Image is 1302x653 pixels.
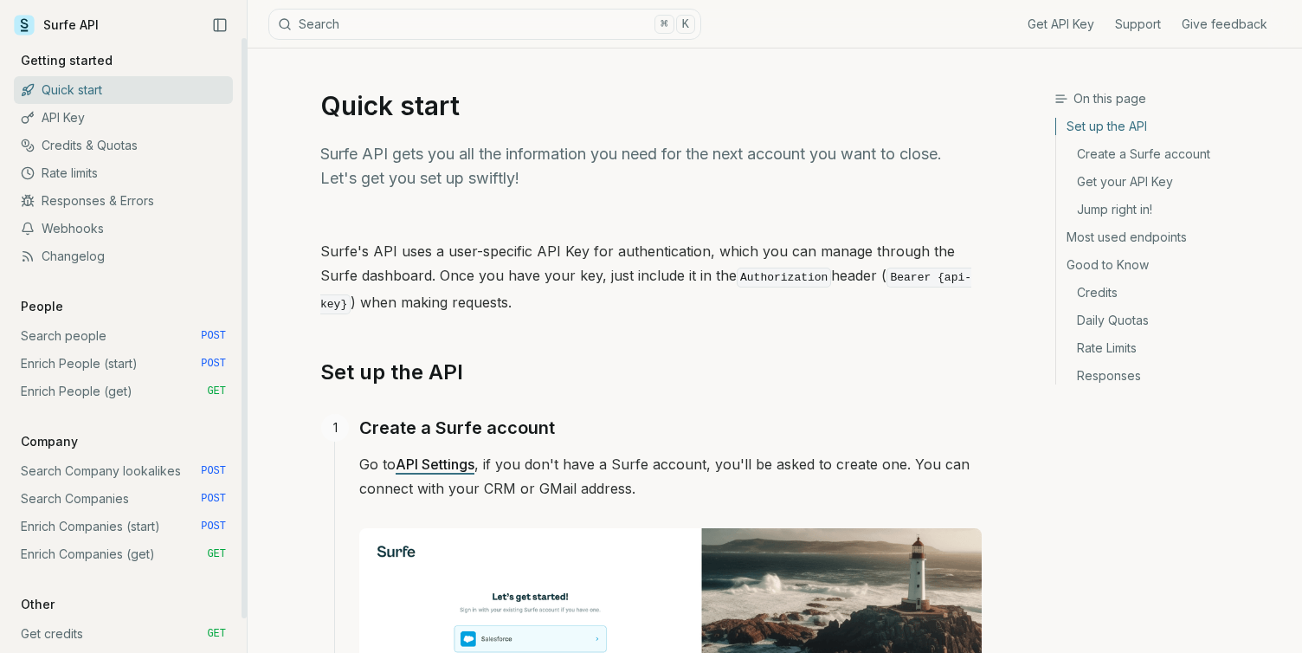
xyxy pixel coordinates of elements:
[1056,196,1288,223] a: Jump right in!
[359,452,982,501] p: Go to , if you don't have a Surfe account, you'll be asked to create one. You can connect with yo...
[14,52,119,69] p: Getting started
[201,464,226,478] span: POST
[14,159,233,187] a: Rate limits
[1182,16,1267,33] a: Give feedback
[14,485,233,513] a: Search Companies POST
[676,15,695,34] kbd: K
[320,142,982,191] p: Surfe API gets you all the information you need for the next account you want to close. Let's get...
[1056,279,1288,307] a: Credits
[1056,223,1288,251] a: Most used endpoints
[1028,16,1094,33] a: Get API Key
[320,239,982,317] p: Surfe's API uses a user-specific API Key for authentication, which you can manage through the Sur...
[14,298,70,315] p: People
[14,322,233,350] a: Search people POST
[14,215,233,242] a: Webhooks
[320,359,463,386] a: Set up the API
[14,620,233,648] a: Get credits GET
[1056,168,1288,196] a: Get your API Key
[1056,307,1288,334] a: Daily Quotas
[14,513,233,540] a: Enrich Companies (start) POST
[1056,334,1288,362] a: Rate Limits
[268,9,701,40] button: Search⌘K
[14,12,99,38] a: Surfe API
[737,268,831,288] code: Authorization
[1054,90,1288,107] h3: On this page
[14,378,233,405] a: Enrich People (get) GET
[1056,251,1288,279] a: Good to Know
[14,76,233,104] a: Quick start
[320,90,982,121] h1: Quick start
[1056,362,1288,385] a: Responses
[207,385,226,398] span: GET
[207,627,226,641] span: GET
[654,15,674,34] kbd: ⌘
[396,456,474,473] a: API Settings
[14,187,233,215] a: Responses & Errors
[14,457,233,485] a: Search Company lookalikes POST
[207,547,226,561] span: GET
[14,596,61,613] p: Other
[201,357,226,371] span: POST
[14,104,233,132] a: API Key
[359,414,555,442] a: Create a Surfe account
[14,350,233,378] a: Enrich People (start) POST
[14,433,85,450] p: Company
[201,492,226,506] span: POST
[207,12,233,38] button: Collapse Sidebar
[14,540,233,568] a: Enrich Companies (get) GET
[14,242,233,270] a: Changelog
[1056,140,1288,168] a: Create a Surfe account
[201,329,226,343] span: POST
[14,132,233,159] a: Credits & Quotas
[1056,118,1288,140] a: Set up the API
[1115,16,1161,33] a: Support
[201,520,226,533] span: POST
